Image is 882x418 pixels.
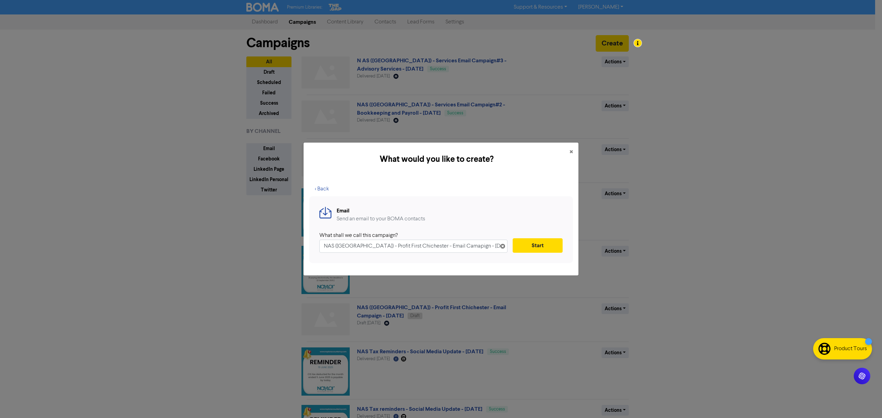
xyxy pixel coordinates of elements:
div: Send an email to your BOMA contacts [337,215,425,223]
iframe: Chat Widget [848,385,882,418]
h5: What would you like to create? [309,153,564,166]
div: What shall we call this campaign? [319,231,502,240]
div: Email [337,207,425,215]
span: × [570,147,573,157]
button: Start [513,238,563,253]
button: < Back [309,182,335,196]
button: Close [564,143,578,162]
